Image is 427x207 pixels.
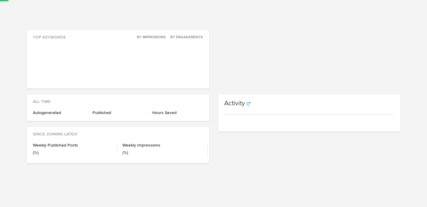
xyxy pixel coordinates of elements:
div: Top Keywords [27,30,209,40]
h4: Published [93,111,143,115]
button: By Impressions [133,34,166,40]
button: By Engagements [167,34,203,40]
div: All Time [27,94,209,105]
h4: Weekly Published Posts [33,143,113,147]
h3: Activity [224,100,245,107]
h4: Hours Saved [152,111,203,115]
div: Since Joining Lately [27,127,209,137]
h4: Weekly Impressions [122,143,203,147]
h4: Autogenerated [33,111,83,115]
small: (%) [33,151,39,155]
small: (%) [122,151,128,155]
